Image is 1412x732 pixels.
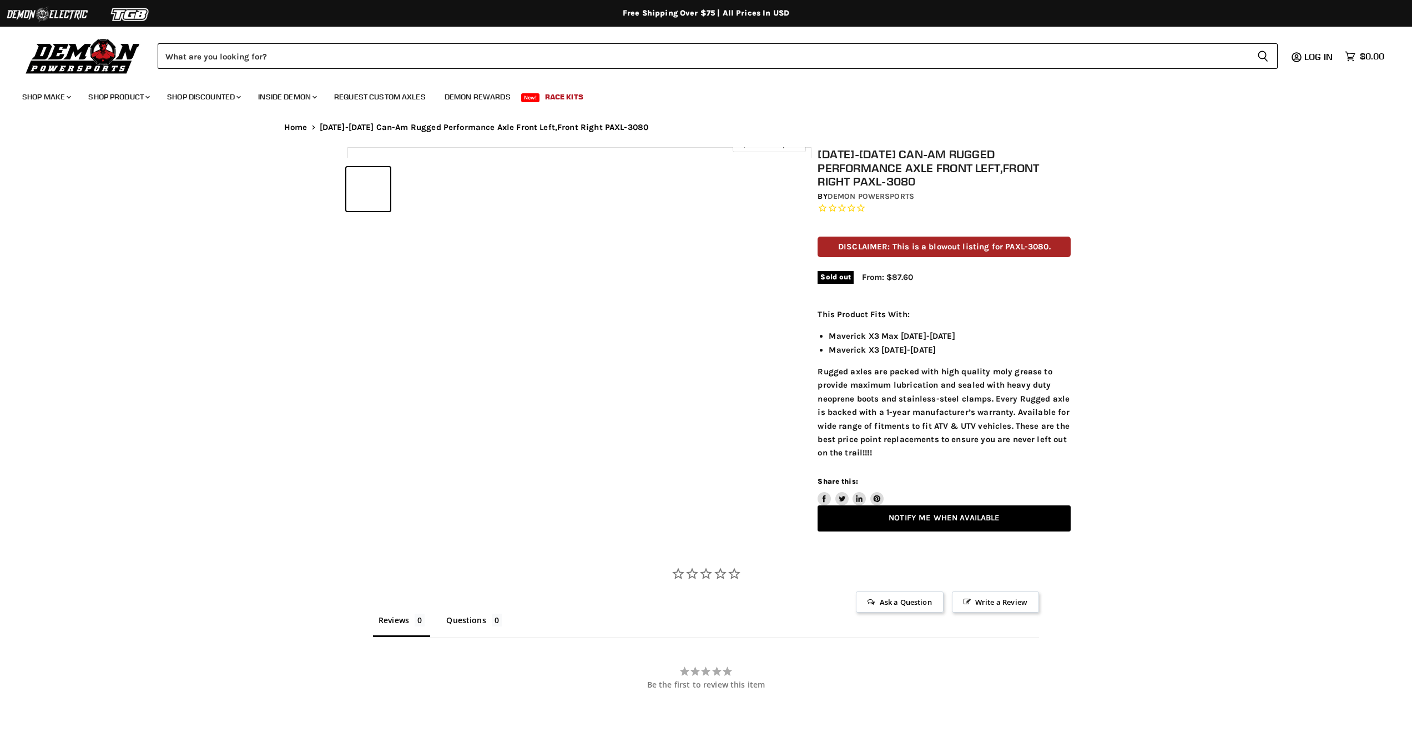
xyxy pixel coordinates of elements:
img: Demon Powersports [22,36,144,76]
div: Rugged axles are packed with high quality moly grease to provide maximum lubrication and sealed w... [818,308,1071,460]
div: Free Shipping Over $75 | All Prices In USD [262,8,1150,18]
img: Demon Electric Logo 2 [6,4,89,25]
div: Be the first to review this item [373,680,1039,689]
div: by [818,190,1071,203]
a: Notify Me When Available [818,505,1071,532]
input: Search [158,43,1248,69]
nav: Breadcrumbs [262,123,1150,132]
p: This Product Fits With: [818,308,1071,321]
span: New! [521,93,540,102]
a: Demon Powersports [828,192,914,201]
h1: [DATE]-[DATE] Can-Am Rugged Performance Axle Front Left,Front Right PAXL-3080 [818,147,1071,188]
form: Product [158,43,1278,69]
li: Maverick X3 [DATE]-[DATE] [829,343,1071,357]
span: Log in [1304,51,1333,62]
span: From: $87.60 [862,272,913,282]
span: $0.00 [1360,51,1384,62]
p: DISCLAIMER: This is a blowout listing for PAXL-3080. [818,237,1071,257]
span: Write a Review [952,591,1039,613]
a: Request Custom Axles [326,86,434,108]
li: Questions [441,613,507,637]
ul: Main menu [14,81,1381,108]
a: Log in [1299,52,1339,62]
a: Home [284,123,307,132]
a: Shop Make [14,86,78,108]
button: Search [1248,43,1278,69]
li: Reviews [373,613,430,637]
span: Share this: [818,477,858,485]
a: Shop Product [80,86,157,108]
span: [DATE]-[DATE] Can-Am Rugged Performance Axle Front Left,Front Right PAXL-3080 [320,123,649,132]
a: Race Kits [537,86,592,108]
a: Demon Rewards [436,86,519,108]
button: 2019-2023 Can-Am Rugged Performance Axle Front Left,Front Right PAXL-3080 thumbnail [346,167,390,211]
a: Shop Discounted [159,86,248,108]
aside: Share this: [818,477,884,506]
a: Inside Demon [250,86,324,108]
span: Click to expand [738,140,800,148]
span: Sold out [818,271,854,283]
img: TGB Logo 2 [89,4,172,25]
span: Ask a Question [856,591,943,613]
span: Rated 0.0 out of 5 stars 0 reviews [818,203,1071,214]
li: Maverick X3 Max [DATE]-[DATE] [829,329,1071,343]
a: $0.00 [1339,48,1390,64]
